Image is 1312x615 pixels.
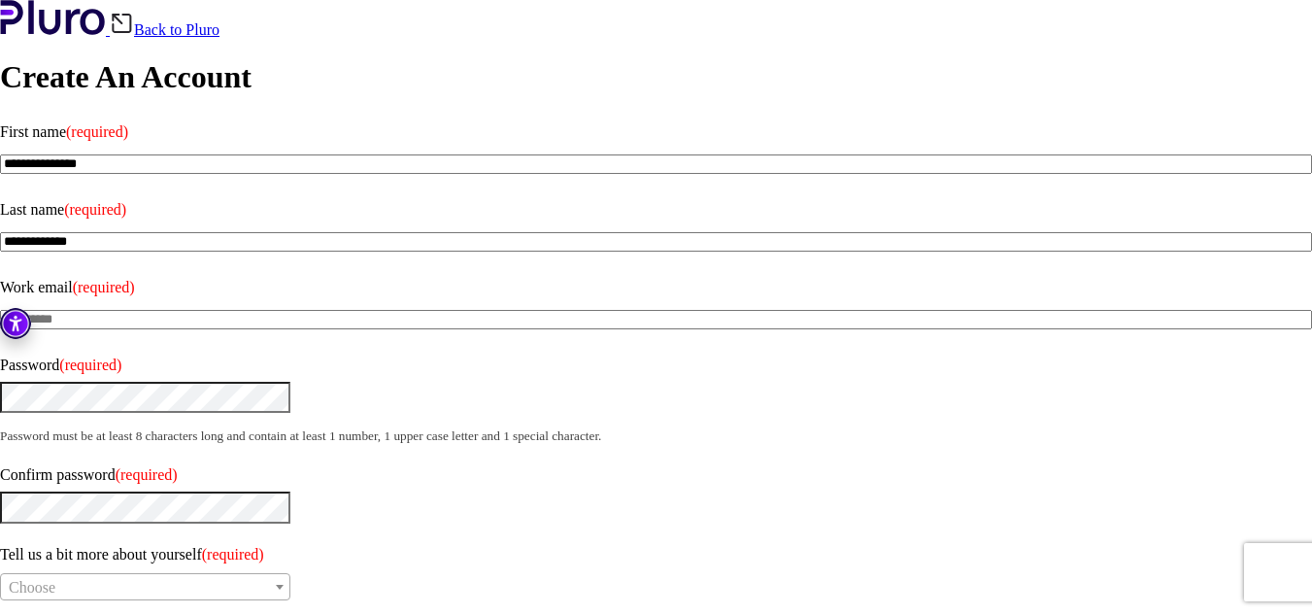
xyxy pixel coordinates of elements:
span: Choose [9,579,55,596]
span: (required) [64,201,126,218]
span: (required) [73,279,135,295]
a: Back to Pluro [110,21,219,38]
span: (required) [202,546,264,563]
img: Back icon [110,12,134,35]
span: (required) [66,123,128,140]
span: (required) [59,357,121,373]
span: (required) [116,466,178,483]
